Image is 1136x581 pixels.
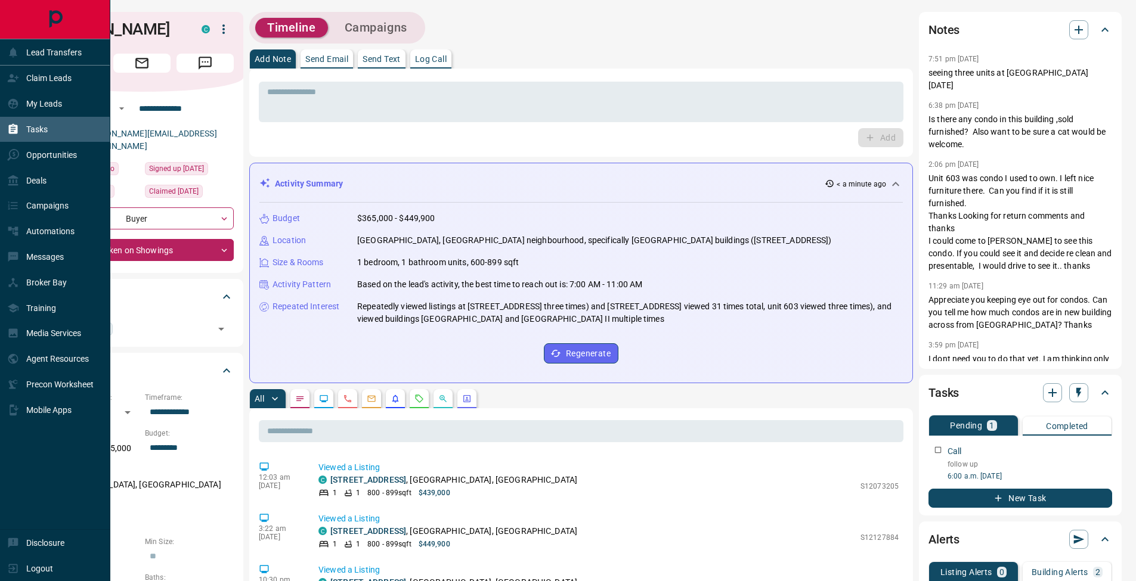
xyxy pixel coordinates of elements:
[928,525,1112,554] div: Alerts
[202,25,210,33] div: condos.ca
[357,234,832,247] p: [GEOGRAPHIC_DATA], [GEOGRAPHIC_DATA] neighbourhood, specifically [GEOGRAPHIC_DATA] buildings ([ST...
[860,532,899,543] p: S12127884
[989,421,994,430] p: 1
[948,459,1112,470] p: follow up
[928,353,1112,390] p: I dont need you to do that yet. I am thinking only so far. Could be a while before I can move. Th...
[357,212,435,225] p: $365,000 - $449,900
[330,525,577,537] p: , [GEOGRAPHIC_DATA], [GEOGRAPHIC_DATA]
[149,163,204,175] span: Signed up [DATE]
[948,471,1112,481] p: 6:00 a.m. [DATE]
[356,539,360,549] p: 1
[343,394,352,403] svg: Calls
[928,101,979,110] p: 6:38 pm [DATE]
[357,256,519,269] p: 1 bedroom, 1 bathroom units, 600-899 sqft
[82,129,217,151] a: [PERSON_NAME][EMAIL_ADDRESS][DOMAIN_NAME]
[367,539,411,549] p: 800 - 899 sqft
[357,278,642,291] p: Based on the lead's activity, the best time to reach out is: 7:00 AM - 11:00 AM
[928,160,979,169] p: 2:06 pm [DATE]
[295,394,305,403] svg: Notes
[928,378,1112,407] div: Tasks
[462,394,472,403] svg: Agent Actions
[318,476,327,484] div: condos.ca
[419,487,450,498] p: $439,000
[145,428,234,439] p: Budget:
[177,54,234,73] span: Message
[113,54,171,73] span: Email
[145,536,234,547] p: Min Size:
[330,475,406,484] a: [STREET_ADDRESS]
[928,172,1112,272] p: Unit 603 was condo I used to own. I left nice furniture there. Can you find if it is still furnis...
[275,178,343,190] p: Activity Summary
[50,239,234,261] div: Taken on Showings
[928,55,979,63] p: 7:51 pm [DATE]
[363,55,401,63] p: Send Text
[419,539,450,549] p: $449,900
[999,568,1004,576] p: 0
[213,321,230,337] button: Open
[391,394,400,403] svg: Listing Alerts
[273,256,324,269] p: Size & Rooms
[50,464,234,475] p: Areas Searched:
[145,185,234,201] div: Sat Apr 01 2023
[305,55,348,63] p: Send Email
[333,487,337,498] p: 1
[928,20,959,39] h2: Notes
[928,489,1112,508] button: New Task
[414,394,424,403] svg: Requests
[950,421,982,430] p: Pending
[928,341,979,349] p: 3:59 pm [DATE]
[273,300,339,313] p: Repeated Interest
[259,481,301,490] p: [DATE]
[438,394,448,403] svg: Opportunities
[928,113,1112,151] p: Is there any condo in this building ,sold furnished? Also want to be sure a cat would be welcome.
[1095,568,1100,576] p: 2
[255,55,291,63] p: Add Note
[333,18,419,38] button: Campaigns
[145,392,234,403] p: Timeframe:
[544,343,618,363] button: Regenerate
[333,539,337,549] p: 1
[50,282,234,311] div: Tags
[928,530,959,549] h2: Alerts
[50,356,234,385] div: Criteria
[928,67,1112,92] p: seeing three units at [GEOGRAPHIC_DATA] [DATE]
[1032,568,1088,576] p: Building Alerts
[255,18,328,38] button: Timeline
[928,383,959,402] h2: Tasks
[330,474,577,486] p: , [GEOGRAPHIC_DATA], [GEOGRAPHIC_DATA]
[318,564,899,576] p: Viewed a Listing
[940,568,992,576] p: Listing Alerts
[259,473,301,481] p: 12:03 am
[318,527,327,535] div: condos.ca
[860,481,899,492] p: S12073205
[837,179,886,189] p: < a minute ago
[50,20,184,39] h1: [PERSON_NAME]
[259,524,301,533] p: 3:22 am
[273,278,331,291] p: Activity Pattern
[318,461,899,474] p: Viewed a Listing
[145,162,234,179] div: Sat Jan 30 2021
[319,394,329,403] svg: Lead Browsing Activity
[114,101,129,116] button: Open
[367,487,411,498] p: 800 - 899 sqft
[259,533,301,541] p: [DATE]
[367,394,376,403] svg: Emails
[273,234,306,247] p: Location
[149,185,199,197] span: Claimed [DATE]
[50,501,234,511] p: Motivation:
[1046,422,1088,430] p: Completed
[357,300,903,325] p: Repeatedly viewed listings at [STREET_ADDRESS] three times) and [STREET_ADDRESS] viewed 31 times ...
[50,207,234,229] div: Buyer
[928,15,1112,44] div: Notes
[50,475,234,495] p: [GEOGRAPHIC_DATA], [GEOGRAPHIC_DATA]
[255,394,264,403] p: All
[415,55,447,63] p: Log Call
[928,282,983,290] p: 11:29 am [DATE]
[948,445,962,458] p: Call
[928,294,1112,331] p: Appreciate you keeping eye out for condos. Can you tell me how much condos are in new building ac...
[356,487,360,498] p: 1
[330,526,406,536] a: [STREET_ADDRESS]
[273,212,300,225] p: Budget
[318,512,899,525] p: Viewed a Listing
[259,173,903,195] div: Activity Summary< a minute ago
